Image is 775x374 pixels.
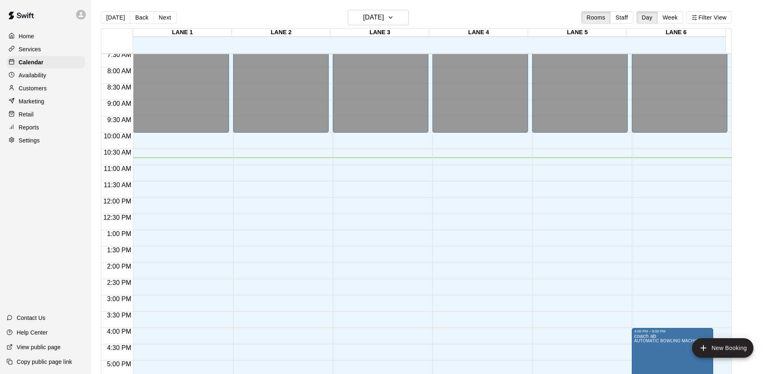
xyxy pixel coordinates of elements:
div: LANE 2 [232,29,331,37]
a: Home [7,30,85,42]
a: Settings [7,134,85,147]
span: 9:00 AM [105,100,133,107]
span: 7:30 AM [105,51,133,58]
span: 12:00 PM [101,198,133,205]
span: 8:30 AM [105,84,133,91]
button: [DATE] [101,11,130,24]
span: 2:00 PM [105,263,133,270]
button: Staff [610,11,633,24]
p: Availability [19,71,46,79]
p: Help Center [17,328,48,337]
div: LANE 6 [627,29,725,37]
h6: [DATE] [363,12,384,23]
p: Contact Us [17,314,46,322]
span: 4:30 PM [105,344,133,351]
span: 12:30 PM [101,214,133,221]
a: Marketing [7,95,85,107]
a: Reports [7,121,85,133]
button: Back [130,11,154,24]
div: 4:00 PM – 9:00 PM [634,329,711,333]
button: [DATE] [348,10,409,25]
a: Customers [7,82,85,94]
span: 1:30 PM [105,247,133,254]
span: 8:00 AM [105,68,133,74]
span: 10:30 AM [102,149,133,156]
button: Filter View [686,11,732,24]
p: Copy public page link [17,358,72,366]
div: LANE 3 [330,29,429,37]
a: Calendar [7,56,85,68]
span: 9:30 AM [105,116,133,123]
button: Day [637,11,658,24]
p: Customers [19,84,47,92]
span: 10:00 AM [102,133,133,140]
span: 1:00 PM [105,230,133,237]
p: Retail [19,110,34,118]
span: 11:30 AM [102,182,133,188]
p: Home [19,32,34,40]
button: add [692,338,753,358]
span: 3:00 PM [105,295,133,302]
button: Week [657,11,683,24]
p: Reports [19,123,39,131]
div: LANE 1 [133,29,232,37]
span: 4:00 PM [105,328,133,335]
p: Calendar [19,58,44,66]
button: Rooms [581,11,611,24]
button: Next [153,11,176,24]
a: Availability [7,69,85,81]
a: Services [7,43,85,55]
span: 5:00 PM [105,361,133,367]
a: Retail [7,108,85,120]
p: Settings [19,136,40,144]
span: 11:00 AM [102,165,133,172]
p: Marketing [19,97,44,105]
div: LANE 4 [429,29,528,37]
span: 3:30 PM [105,312,133,319]
p: View public page [17,343,61,351]
div: LANE 5 [528,29,627,37]
span: 2:30 PM [105,279,133,286]
span: AUTOMATIC BOWLING MACHINE [634,339,701,343]
p: Services [19,45,41,53]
